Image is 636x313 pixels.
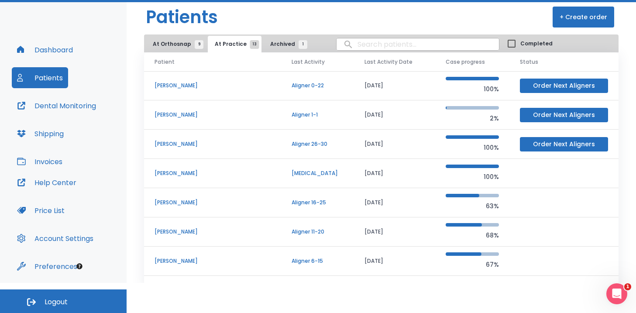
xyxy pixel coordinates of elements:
[292,140,344,148] p: Aligner 26-30
[12,151,68,172] button: Invoices
[520,58,538,66] span: Status
[12,123,69,144] button: Shipping
[12,200,70,221] button: Price List
[292,111,344,119] p: Aligner 1-1
[520,108,608,122] button: Order Next Aligners
[446,201,499,211] p: 63%
[354,188,435,217] td: [DATE]
[292,199,344,206] p: Aligner 16-25
[153,40,199,48] span: At Orthosnap
[292,257,344,265] p: Aligner 6-15
[354,100,435,130] td: [DATE]
[155,199,271,206] p: [PERSON_NAME]
[292,169,344,177] p: [MEDICAL_DATA]
[337,36,499,53] input: search
[195,40,203,49] span: 9
[446,230,499,241] p: 68%
[76,262,83,270] div: Tooltip anchor
[354,276,435,305] td: [DATE]
[446,142,499,153] p: 100%
[250,40,259,49] span: 13
[12,172,82,193] button: Help Center
[12,39,78,60] button: Dashboard
[146,4,218,30] h1: Patients
[155,169,271,177] p: [PERSON_NAME]
[624,283,631,290] span: 1
[299,40,307,49] span: 1
[446,172,499,182] p: 100%
[215,40,254,48] span: At Practice
[520,40,553,48] span: Completed
[45,297,68,307] span: Logout
[155,58,175,66] span: Patient
[155,82,271,89] p: [PERSON_NAME]
[12,95,101,116] button: Dental Monitoring
[446,259,499,270] p: 67%
[12,228,99,249] button: Account Settings
[354,247,435,276] td: [DATE]
[446,84,499,94] p: 100%
[354,71,435,100] td: [DATE]
[155,111,271,119] p: [PERSON_NAME]
[155,228,271,236] p: [PERSON_NAME]
[270,40,303,48] span: Archived
[292,228,344,236] p: Aligner 11-20
[354,130,435,159] td: [DATE]
[606,283,627,304] iframe: Intercom live chat
[12,256,83,277] button: Preferences
[520,79,608,93] button: Order Next Aligners
[520,137,608,151] button: Order Next Aligners
[446,113,499,124] p: 2%
[364,58,413,66] span: Last Activity Date
[354,217,435,247] td: [DATE]
[354,159,435,188] td: [DATE]
[155,140,271,148] p: [PERSON_NAME]
[292,58,325,66] span: Last Activity
[553,7,614,28] button: + Create order
[155,257,271,265] p: [PERSON_NAME]
[146,36,312,52] div: tabs
[12,67,68,88] button: Patients
[292,82,344,89] p: Aligner 0-22
[446,58,485,66] span: Case progress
